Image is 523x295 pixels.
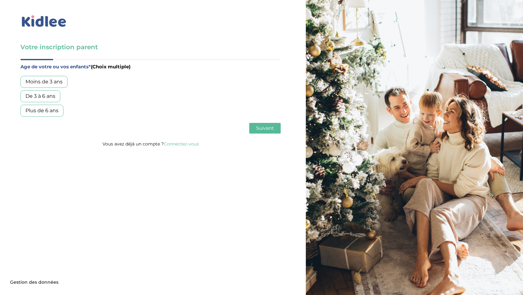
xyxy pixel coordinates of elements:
span: Suivant [256,125,274,131]
button: Gestion des données [6,276,62,289]
p: Vous avez déjà un compte ? [20,140,281,148]
label: Age de votre ou vos enfants* [20,63,281,71]
div: Moins de 3 ans [20,76,68,88]
span: (Choix multiple) [91,64,130,70]
img: logo_kidlee_bleu [20,14,68,29]
h3: Votre inscription parent [20,43,281,51]
button: Précédent [20,123,50,134]
div: De 3 à 6 ans [20,90,60,102]
div: Plus de 6 ans [20,105,63,117]
span: Gestion des données [10,280,58,285]
a: Connectez-vous [164,141,199,147]
button: Suivant [249,123,281,134]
